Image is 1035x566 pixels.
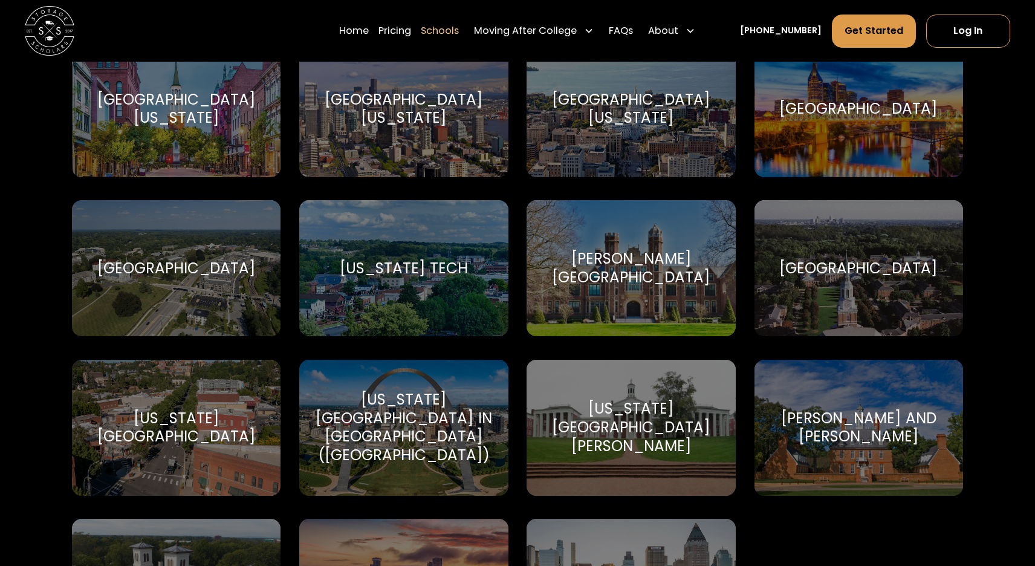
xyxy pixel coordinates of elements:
a: Log In [926,15,1010,48]
a: Go to selected school [527,41,735,177]
div: Moving After College [474,24,577,39]
div: [US_STATE][GEOGRAPHIC_DATA][PERSON_NAME] [542,400,721,455]
a: Go to selected school [72,360,281,496]
div: [PERSON_NAME][GEOGRAPHIC_DATA] [542,250,721,287]
a: Go to selected school [299,200,508,336]
a: Get Started [832,15,917,48]
a: Go to selected school [754,200,963,336]
a: Go to selected school [72,41,281,177]
div: [PERSON_NAME] and [PERSON_NAME] [769,409,948,446]
a: Go to selected school [299,41,508,177]
a: [PHONE_NUMBER] [740,24,822,37]
div: [GEOGRAPHIC_DATA][US_STATE] [542,91,721,128]
div: [GEOGRAPHIC_DATA] [779,100,938,119]
div: [GEOGRAPHIC_DATA] [779,259,938,278]
img: Storage Scholars main logo [25,6,74,56]
div: [US_STATE][GEOGRAPHIC_DATA] [87,409,266,446]
div: Moving After College [469,14,599,48]
div: [US_STATE] Tech [340,259,468,278]
div: [GEOGRAPHIC_DATA][US_STATE] [314,91,493,128]
a: FAQs [609,14,633,48]
a: Go to selected school [754,360,963,496]
div: [GEOGRAPHIC_DATA] [97,259,256,278]
div: About [643,14,701,48]
a: Go to selected school [527,200,735,336]
div: About [648,24,678,39]
div: [US_STATE][GEOGRAPHIC_DATA] in [GEOGRAPHIC_DATA] ([GEOGRAPHIC_DATA]) [314,391,493,465]
a: Pricing [378,14,411,48]
a: Go to selected school [72,200,281,336]
a: Home [339,14,369,48]
a: Go to selected school [527,360,735,496]
a: Go to selected school [299,360,508,496]
a: Go to selected school [754,41,963,177]
a: Schools [421,14,459,48]
div: [GEOGRAPHIC_DATA][US_STATE] [87,91,266,128]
